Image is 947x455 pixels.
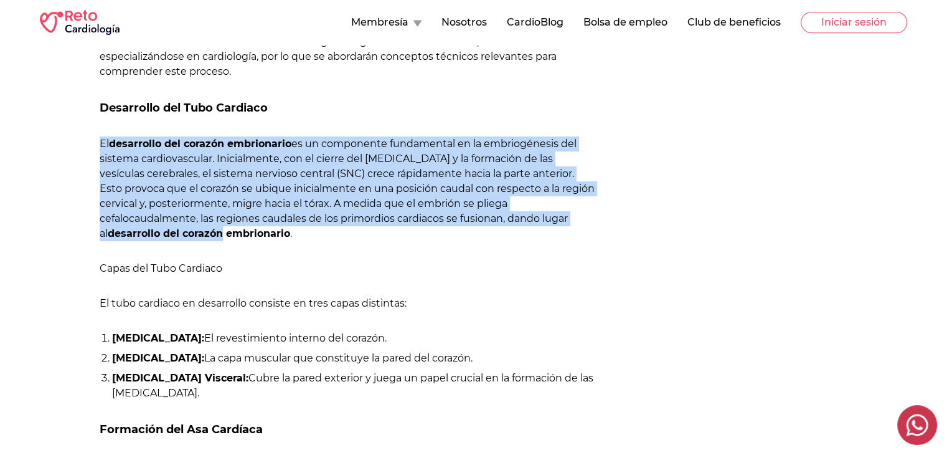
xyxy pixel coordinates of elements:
[100,296,598,311] p: El tubo cardiaco en desarrollo consiste en tres capas distintas:
[351,15,422,30] button: Membresía
[687,15,781,30] button: Club de beneficios
[441,15,487,30] button: Nosotros
[801,12,907,33] button: Iniciar sesión
[583,15,667,30] button: Bolsa de empleo
[112,331,598,346] li: El revestimiento interno del corazón.
[40,10,120,35] img: RETO Cardio Logo
[112,351,598,366] li: La capa muscular que constituye la pared del corazón.
[100,99,598,117] h3: Desarrollo del Tubo Cardiaco
[100,19,598,79] p: El proceso de juega un papel crucial en la embriogénesis del sistema cardiovascular. Este artícul...
[112,372,248,384] strong: [MEDICAL_DATA] Visceral:
[100,261,598,276] h4: Capas del Tubo Cardiaco
[100,136,598,241] p: El es un componente fundamental en la embriogénesis del sistema cardiovascular. Inicialmente, con...
[112,371,598,401] li: Cubre la pared exterior y juega un papel crucial en la formación de las [MEDICAL_DATA].
[112,332,204,344] strong: [MEDICAL_DATA]:
[109,138,291,150] strong: desarrollo del corazón embrionario
[108,228,290,239] strong: desarrollo del corazón embrionario
[112,352,204,364] strong: [MEDICAL_DATA]:
[100,421,598,438] h3: Formación del Asa Cardíaca
[507,15,563,30] button: CardioBlog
